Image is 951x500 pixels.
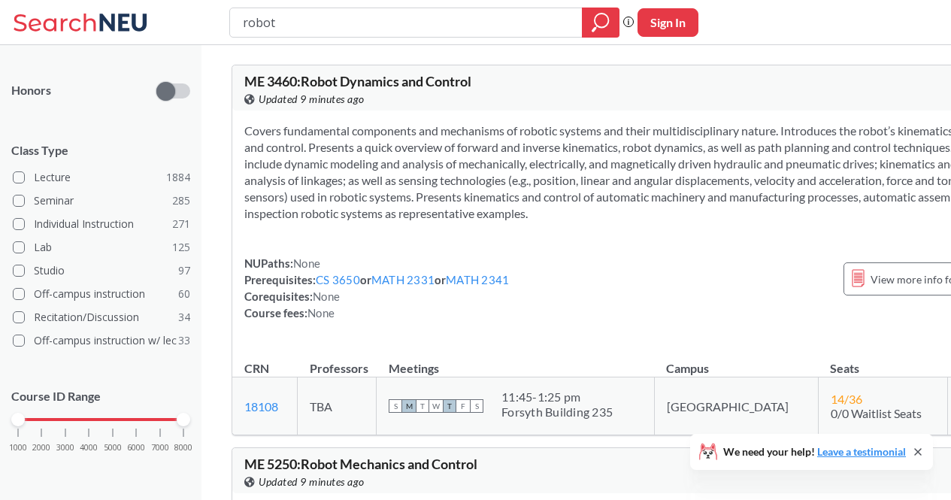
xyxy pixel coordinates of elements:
span: Updated 9 minutes ago [259,474,365,490]
span: 3000 [56,444,74,452]
td: [GEOGRAPHIC_DATA] [654,377,818,435]
label: Individual Instruction [13,214,190,234]
th: Seats [818,345,947,377]
div: Forsyth Building 235 [501,405,613,420]
p: Honors [11,82,51,99]
span: S [389,399,402,413]
span: Class Type [11,142,190,159]
div: magnifying glass [582,8,619,38]
span: ME 5250 : Robot Mechanics and Control [244,456,477,472]
span: M [402,399,416,413]
label: Lab [13,238,190,257]
span: 7000 [151,444,169,452]
label: Off-campus instruction w/ lec [13,331,190,350]
span: 1884 [166,169,190,186]
span: Updated 9 minutes ago [259,91,365,108]
label: Lecture [13,168,190,187]
span: ME 3460 : Robot Dynamics and Control [244,73,471,89]
span: 14 / 36 [831,392,862,406]
span: 8000 [174,444,192,452]
p: Course ID Range [11,388,190,405]
th: Professors [298,345,377,377]
span: None [313,289,340,303]
span: 60 [178,286,190,302]
span: 33 [178,332,190,349]
span: T [416,399,429,413]
label: Off-campus instruction [13,284,190,304]
span: W [429,399,443,413]
a: Leave a testimonial [817,445,906,458]
a: 18108 [244,399,278,414]
span: 5000 [104,444,122,452]
div: NUPaths: Prerequisites: or or Corequisites: Course fees: [244,255,509,321]
label: Recitation/Discussion [13,308,190,327]
span: T [443,399,456,413]
a: CS 3650 [316,273,360,286]
th: Campus [654,345,818,377]
td: TBA [298,377,377,435]
a: MATH 2331 [371,273,435,286]
span: S [470,399,483,413]
div: CRN [244,360,269,377]
span: F [456,399,470,413]
input: Class, professor, course number, "phrase" [241,10,571,35]
label: Seminar [13,191,190,211]
span: 34 [178,309,190,326]
div: 11:45 - 1:25 pm [501,389,613,405]
span: 285 [172,192,190,209]
span: None [293,256,320,270]
span: 4000 [80,444,98,452]
button: Sign In [638,8,698,37]
span: 0/0 Waitlist Seats [831,406,922,420]
svg: magnifying glass [592,12,610,33]
span: 1000 [9,444,27,452]
span: None [307,306,335,320]
th: Meetings [377,345,655,377]
span: 271 [172,216,190,232]
span: 97 [178,262,190,279]
span: 6000 [127,444,145,452]
a: MATH 2341 [446,273,509,286]
label: Studio [13,261,190,280]
span: We need your help! [723,447,906,457]
span: 125 [172,239,190,256]
span: 2000 [32,444,50,452]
